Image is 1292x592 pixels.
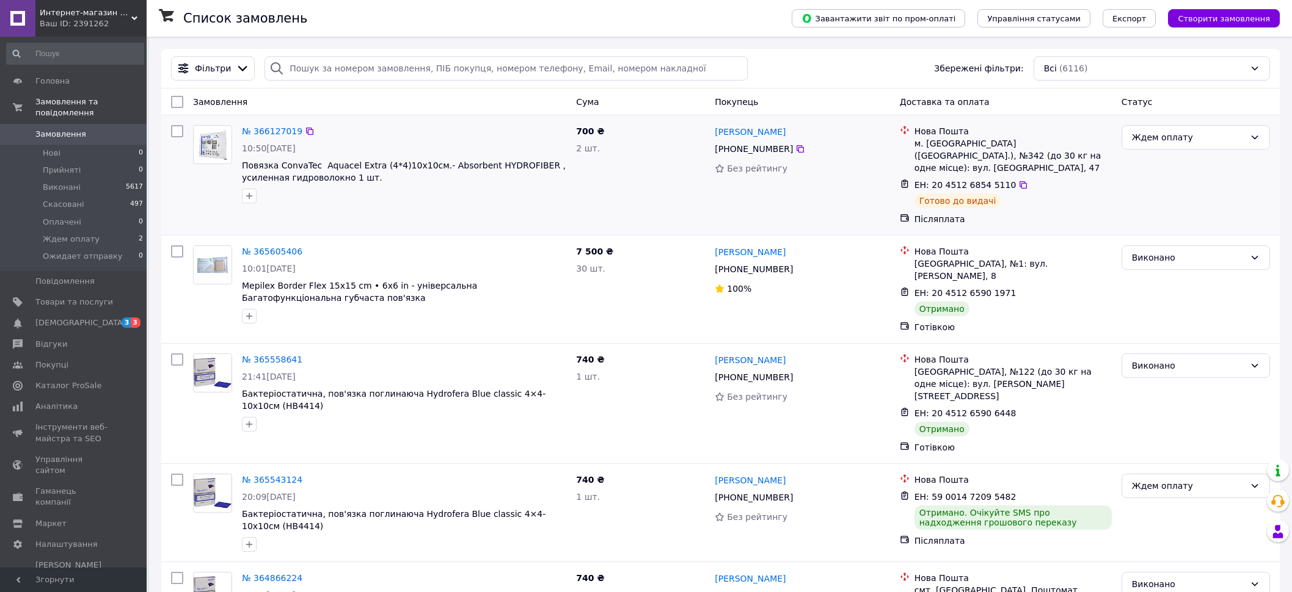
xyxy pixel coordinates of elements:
div: Нова Пошта [914,353,1112,366]
span: 7 500 ₴ [576,247,613,256]
span: Скасовані [43,199,84,210]
input: Пошук за номером замовлення, ПІБ покупця, номером телефону, Email, номером накладної [265,56,748,81]
span: (6116) [1059,63,1088,73]
a: Mepilex Border Flex 15x15 cm • 6x6 in - універсальна Багатофункціональна губчаста пов'язка [242,281,477,303]
div: Готово до видачі [914,193,1001,208]
div: Нова Пошта [914,125,1112,137]
span: Доставка та оплата [900,97,990,107]
a: [PERSON_NAME] [715,572,786,585]
input: Пошук [6,43,144,65]
span: Cума [576,97,599,107]
span: [PHONE_NUMBER] [715,493,793,502]
a: № 365558641 [242,355,302,364]
span: 0 [139,251,143,262]
div: Готівкою [914,321,1112,333]
span: Відгуки [35,339,67,350]
span: ЕН: 20 4512 6590 1971 [914,288,1016,298]
span: Експорт [1112,14,1147,23]
span: Головна [35,76,70,87]
div: Готівкою [914,441,1112,453]
span: 0 [139,148,143,159]
span: ЕН: 20 4512 6590 6448 [914,408,1016,418]
span: Управління сайтом [35,454,113,476]
span: [PHONE_NUMBER] [715,264,793,274]
span: Всі [1044,62,1057,74]
span: 2 [139,234,143,245]
span: Оплачені [43,217,81,228]
span: 0 [139,217,143,228]
span: 700 ₴ [576,126,604,136]
span: Створити замовлення [1178,14,1270,23]
div: [GEOGRAPHIC_DATA], №122 (до 30 кг на одне місце): вул. [PERSON_NAME][STREET_ADDRESS] [914,366,1112,402]
span: 30 шт. [576,264,605,273]
span: Нові [43,148,60,159]
span: Бактеріостатична, пов'язка поглинаюча Hydrofera Blue classic 4×4- 10х10см (HB4414) [242,389,546,411]
span: Управління статусами [987,14,1081,23]
a: [PERSON_NAME] [715,354,786,366]
span: Інструменти веб-майстра та SEO [35,422,113,444]
a: [PERSON_NAME] [715,474,786,486]
span: Повідомлення [35,276,95,287]
span: Маркет [35,518,67,529]
h1: Список замовлень [183,11,307,26]
span: Замовлення та повідомлення [35,96,147,118]
span: Интернет-магазин Герка [40,7,131,18]
span: Виконані [43,182,81,193]
span: 2 шт. [576,143,600,153]
div: Ждем оплату [1132,131,1245,144]
a: № 364866224 [242,573,302,583]
span: Без рейтингу [727,392,787,402]
button: Експорт [1103,9,1156,27]
span: Гаманець компанії [35,486,113,508]
span: 740 ₴ [576,475,604,485]
div: Отримано [914,301,969,316]
a: Фото товару [193,245,232,284]
span: [DEMOGRAPHIC_DATA] [35,317,126,328]
a: Фото товару [193,125,232,164]
span: Аналітика [35,401,78,412]
span: Покупці [35,359,68,370]
div: Нова Пошта [914,474,1112,486]
div: Нова Пошта [914,572,1112,584]
span: Замовлення [35,129,86,140]
span: Прийняті [43,165,81,176]
span: 100% [727,284,751,294]
a: [PERSON_NAME] [715,246,786,258]
span: Збережені фільтри: [934,62,1023,74]
a: № 366127019 [242,126,302,136]
div: Виконано [1132,251,1245,264]
span: [PHONE_NUMBER] [715,144,793,154]
div: Виконано [1132,359,1245,372]
a: Повязка ConvaTec Aquacel Extra (4*4)10х10см.- Absorbent HYDROFIBER , усиленная гидроволокно 1 шт. [242,161,566,182]
span: Замовлення [193,97,247,107]
div: м. [GEOGRAPHIC_DATA] ([GEOGRAPHIC_DATA].), №342 (до 30 кг на одне місце): вул. [GEOGRAPHIC_DATA], 47 [914,137,1112,174]
div: Отримано [914,422,969,436]
span: Статус [1122,97,1153,107]
span: Товари та послуги [35,297,113,308]
a: Фото товару [193,474,232,513]
span: Налаштування [35,539,98,550]
span: 20:09[DATE] [242,492,296,502]
span: 3 [131,317,141,328]
div: Отримано. Очікуйте SMS про надходження грошового переказу [914,505,1112,530]
span: 21:41[DATE] [242,372,296,381]
span: 10:50[DATE] [242,143,296,153]
span: Ждем оплату [43,234,100,245]
span: Покупець [715,97,758,107]
button: Завантажити звіт по пром-оплаті [792,9,965,27]
div: Нова Пошта [914,245,1112,258]
span: Ожидает отправку [43,251,123,262]
div: Виконано [1132,577,1245,591]
a: № 365543124 [242,475,302,485]
img: Фото товару [194,126,232,164]
a: № 365605406 [242,247,302,256]
span: Без рейтингу [727,512,787,522]
img: Фото товару [194,478,232,508]
button: Управління статусами [977,9,1090,27]
a: Бактеріостатична, пов'язка поглинаюча Hydrofera Blue classic 4×4- 10х10см (HB4414) [242,509,546,531]
span: 497 [130,199,143,210]
span: 10:01[DATE] [242,264,296,273]
div: Післяплата [914,535,1112,547]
